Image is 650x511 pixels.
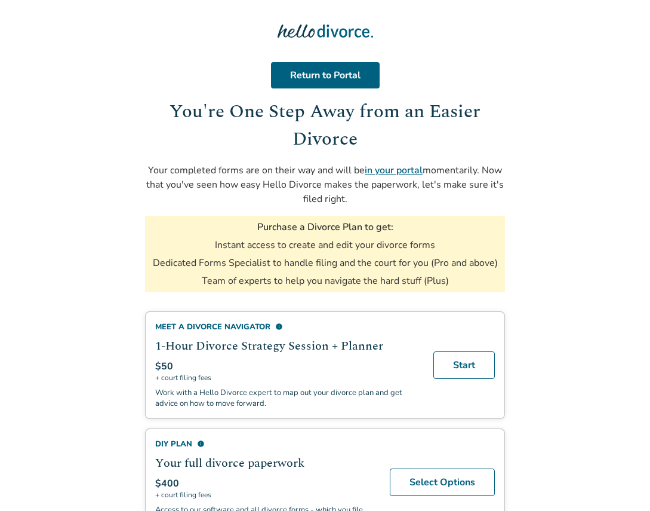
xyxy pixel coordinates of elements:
span: $50 [155,360,173,373]
li: Instant access to create and edit your divorce forms [215,238,435,252]
span: + court filing fees [155,490,375,500]
h1: You're One Step Away from an Easier Divorce [145,98,505,154]
a: Return to Portal [271,62,380,88]
span: info [197,440,205,448]
h2: Your full divorce paperwork [155,454,375,472]
a: in your portal [365,164,423,177]
iframe: Chat Widget [590,454,650,511]
span: $400 [155,477,179,490]
span: info [275,323,283,331]
p: Your completed forms are on their way and will be momentarily. Now that you've seen how easy Hell... [145,163,505,206]
a: Select Options [390,469,495,496]
li: Dedicated Forms Specialist to handle filing and the court for you (Pro and above) [153,256,498,270]
li: Team of experts to help you navigate the hard stuff (Plus) [202,274,449,287]
img: Hello Divorce Logo [278,19,373,43]
p: Work with a Hello Divorce expert to map out your divorce plan and get advice on how to move forward. [155,387,419,409]
h3: Purchase a Divorce Plan to get: [257,221,393,234]
span: + court filing fees [155,373,419,383]
div: DIY Plan [155,439,375,449]
div: Meet a divorce navigator [155,322,419,332]
a: Start [433,351,495,379]
h2: 1-Hour Divorce Strategy Session + Planner [155,337,419,355]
